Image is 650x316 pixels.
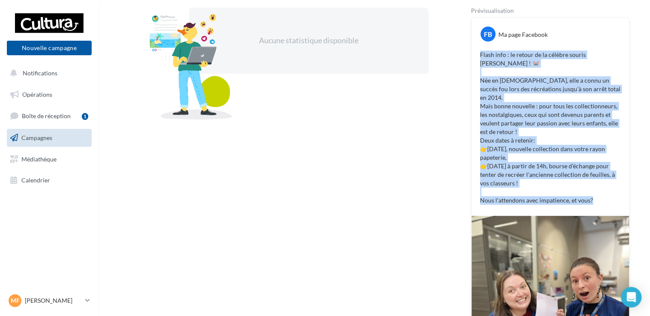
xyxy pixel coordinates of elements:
[23,69,57,77] span: Notifications
[471,8,629,14] div: Prévisualisation
[5,86,93,104] a: Opérations
[5,107,93,125] a: Boîte de réception1
[7,41,92,55] button: Nouvelle campagne
[5,129,93,147] a: Campagnes
[480,51,620,205] p: Flash info : le retour de la célèbre souris [PERSON_NAME] ! 🐭 Née en [DEMOGRAPHIC_DATA], elle a c...
[21,155,57,162] span: Médiathèque
[7,292,92,309] a: MF [PERSON_NAME]
[82,113,88,120] div: 1
[21,176,50,184] span: Calendrier
[216,35,401,46] div: Aucune statistique disponible
[21,134,52,141] span: Campagnes
[22,91,52,98] span: Opérations
[5,150,93,168] a: Médiathèque
[480,27,495,42] div: FB
[5,171,93,189] a: Calendrier
[621,287,641,307] div: Open Intercom Messenger
[11,296,20,305] span: MF
[498,30,548,39] div: Ma page Facebook
[22,112,71,119] span: Boîte de réception
[5,64,90,82] button: Notifications
[25,296,82,305] p: [PERSON_NAME]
